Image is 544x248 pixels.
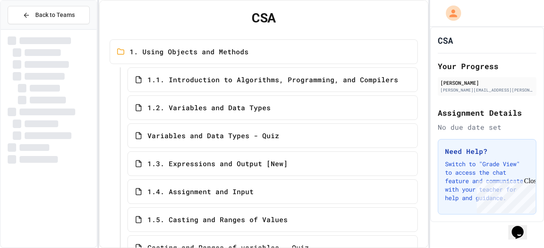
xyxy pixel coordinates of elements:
[127,179,418,204] a: 1.4. Assignment and Input
[3,3,59,54] div: Chat with us now!Close
[440,79,534,86] div: [PERSON_NAME]
[438,107,536,119] h2: Assignment Details
[110,11,418,26] h1: CSA
[127,95,418,120] a: 1.2. Variables and Data Types
[127,151,418,176] a: 1.3. Expressions and Output [New]
[8,6,90,24] button: Back to Teams
[147,159,288,169] span: 1.3. Expressions and Output [New]
[147,215,288,225] span: 1.5. Casting and Ranges of Values
[445,160,529,202] p: Switch to "Grade View" to access the chat feature and communicate with your teacher for help and ...
[127,67,418,92] a: 1.1. Introduction to Algorithms, Programming, and Compilers
[147,75,398,85] span: 1.1. Introduction to Algorithms, Programming, and Compilers
[438,34,453,46] h1: CSA
[438,122,536,132] div: No due date set
[473,177,535,213] iframe: chat widget
[508,214,535,240] iframe: chat widget
[437,3,463,23] div: My Account
[147,187,254,197] span: 1.4. Assignment and Input
[440,87,534,93] div: [PERSON_NAME][EMAIL_ADDRESS][PERSON_NAME][DOMAIN_NAME]
[35,11,75,20] span: Back to Teams
[147,103,271,113] span: 1.2. Variables and Data Types
[445,146,529,156] h3: Need Help?
[147,131,279,141] span: Variables and Data Types - Quiz
[127,123,418,148] a: Variables and Data Types - Quiz
[127,207,418,232] a: 1.5. Casting and Ranges of Values
[130,47,249,57] span: 1. Using Objects and Methods
[438,60,536,72] h2: Your Progress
